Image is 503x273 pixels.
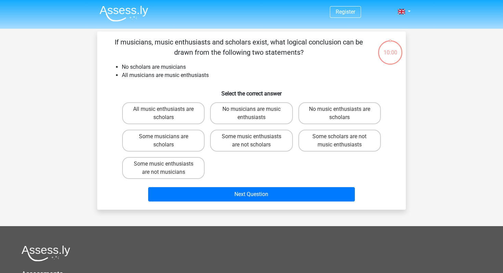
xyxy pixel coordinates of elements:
button: Next Question [148,187,355,201]
label: Some scholars are not music enthusiasts [298,130,381,152]
label: Some musicians are scholars [122,130,205,152]
a: Register [336,9,355,15]
li: No scholars are musicians [122,63,395,71]
label: No musicians are music enthusiasts [210,102,293,124]
p: If musicians, music enthusiasts and scholars exist, what logical conclusion can be drawn from the... [108,37,369,57]
label: Some music enthusiasts are not musicians [122,157,205,179]
img: Assessly [100,5,148,22]
h6: Select the correct answer [108,85,395,97]
label: All music enthusiasts are scholars [122,102,205,124]
label: No music enthusiasts are scholars [298,102,381,124]
li: All musicians are music enthusiasts [122,71,395,79]
img: Assessly logo [22,245,70,261]
label: Some music enthusiasts are not scholars [210,130,293,152]
div: 10:00 [377,40,403,57]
